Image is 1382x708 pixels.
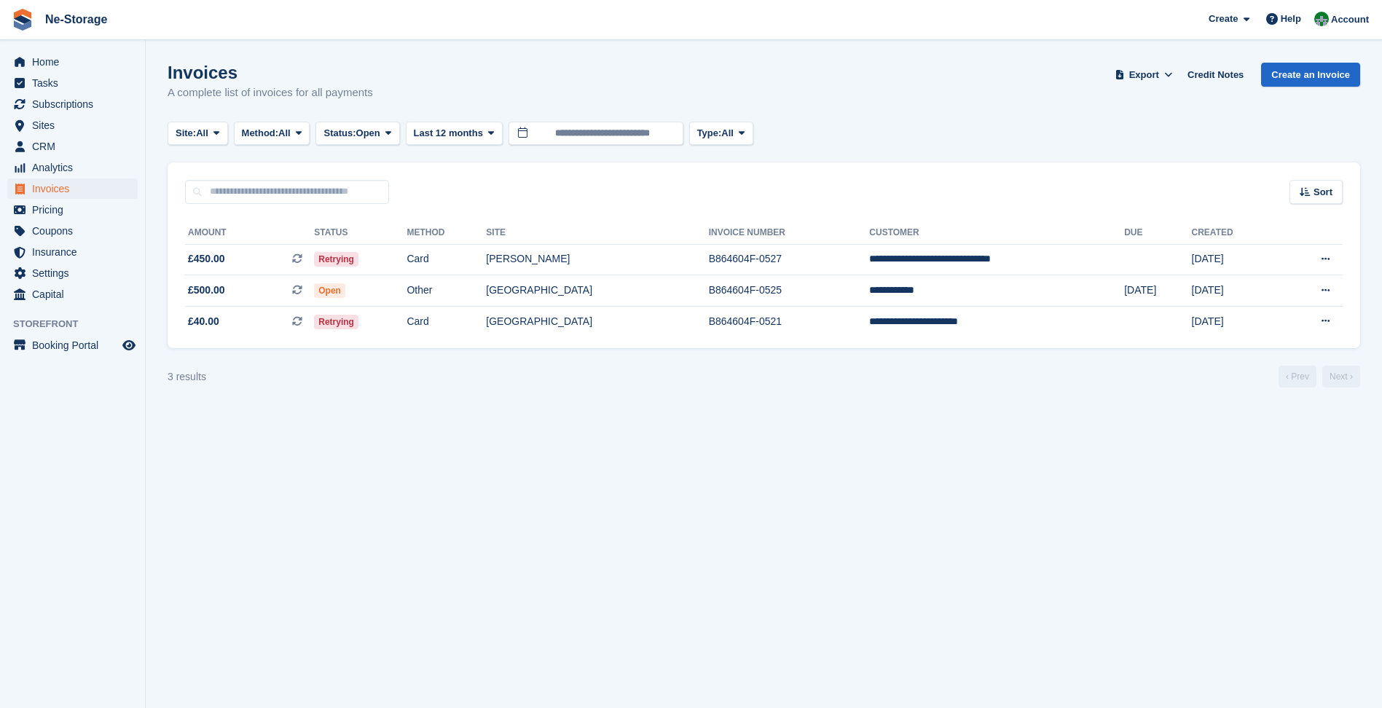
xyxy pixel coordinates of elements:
a: menu [7,242,138,262]
span: Last 12 months [414,126,483,141]
span: Export [1129,68,1159,82]
nav: Page [1276,366,1363,388]
td: [DATE] [1192,275,1279,307]
th: Method [407,221,486,245]
span: Insurance [32,242,119,262]
div: 3 results [168,369,206,385]
h1: Invoices [168,63,373,82]
span: Tasks [32,73,119,93]
span: Open [314,283,345,298]
td: [DATE] [1124,275,1191,307]
span: Site: [176,126,196,141]
span: Retrying [314,315,358,329]
span: All [196,126,208,141]
a: menu [7,115,138,135]
span: Capital [32,284,119,304]
a: menu [7,178,138,199]
a: menu [7,136,138,157]
th: Invoice Number [709,221,870,245]
span: Status: [323,126,356,141]
span: £450.00 [188,251,225,267]
span: Storefront [13,317,145,331]
td: Card [407,244,486,275]
td: [DATE] [1192,306,1279,337]
td: Card [407,306,486,337]
span: Type: [697,126,722,141]
span: Retrying [314,252,358,267]
span: Help [1281,12,1301,26]
a: menu [7,200,138,220]
span: All [278,126,291,141]
a: Ne-Storage [39,7,113,31]
button: Method: All [234,122,310,146]
a: menu [7,263,138,283]
span: £40.00 [188,314,219,329]
a: Create an Invoice [1261,63,1360,87]
a: menu [7,284,138,304]
td: [DATE] [1192,244,1279,275]
td: B864604F-0525 [709,275,870,307]
th: Due [1124,221,1191,245]
span: Booking Portal [32,335,119,355]
span: Account [1331,12,1369,27]
span: Coupons [32,221,119,241]
img: Charlotte Nesbitt [1314,12,1329,26]
a: menu [7,73,138,93]
span: Method: [242,126,279,141]
a: menu [7,335,138,355]
button: Last 12 months [406,122,503,146]
td: Other [407,275,486,307]
a: menu [7,157,138,178]
td: [PERSON_NAME] [486,244,708,275]
th: Amount [185,221,314,245]
td: B864604F-0527 [709,244,870,275]
th: Site [486,221,708,245]
a: Previous [1279,366,1316,388]
span: Pricing [32,200,119,220]
a: Preview store [120,337,138,354]
span: Create [1209,12,1238,26]
th: Customer [869,221,1124,245]
a: Next [1322,366,1360,388]
span: Analytics [32,157,119,178]
span: Sort [1314,185,1332,200]
span: CRM [32,136,119,157]
span: Settings [32,263,119,283]
span: £500.00 [188,283,225,298]
img: stora-icon-8386f47178a22dfd0bd8f6a31ec36ba5ce8667c1dd55bd0f319d3a0aa187defe.svg [12,9,34,31]
a: menu [7,52,138,72]
p: A complete list of invoices for all payments [168,84,373,101]
a: menu [7,94,138,114]
th: Created [1192,221,1279,245]
span: Home [32,52,119,72]
span: Invoices [32,178,119,199]
a: menu [7,221,138,241]
button: Type: All [689,122,753,146]
a: Credit Notes [1182,63,1249,87]
button: Export [1112,63,1176,87]
td: [GEOGRAPHIC_DATA] [486,306,708,337]
span: All [721,126,734,141]
span: Sites [32,115,119,135]
button: Status: Open [315,122,399,146]
td: B864604F-0521 [709,306,870,337]
td: [GEOGRAPHIC_DATA] [486,275,708,307]
button: Site: All [168,122,228,146]
span: Open [356,126,380,141]
span: Subscriptions [32,94,119,114]
th: Status [314,221,407,245]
